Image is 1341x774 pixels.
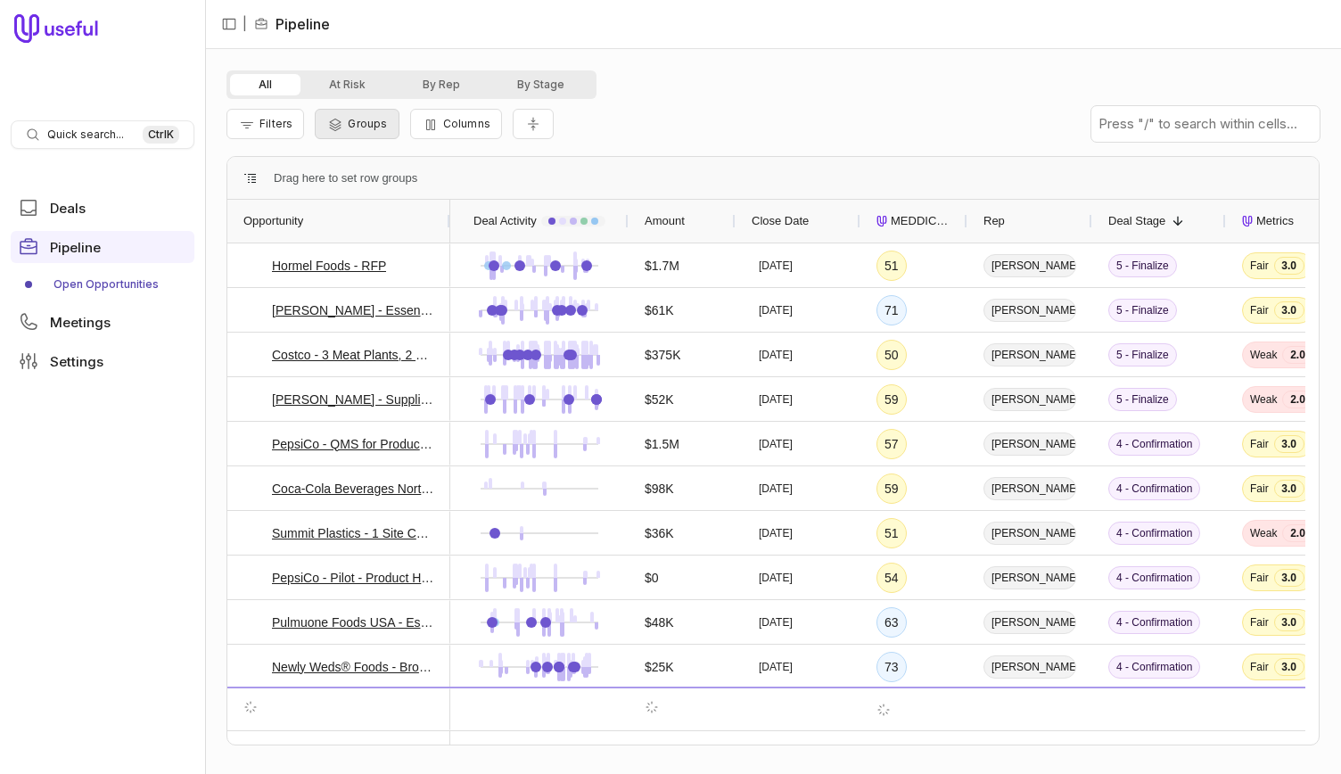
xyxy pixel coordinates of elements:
div: $168K [645,701,680,722]
div: 51 [884,255,899,276]
time: [DATE] [759,259,793,273]
a: Coca-Cola Beverages Northeast, Inc - 2 plant 2025 [272,478,434,499]
div: Row Groups [274,168,417,189]
span: 4 - Confirmation [1108,655,1200,679]
span: 5 - Finalize [1108,299,1177,322]
span: 3.0 [1274,613,1304,631]
div: 71 [884,300,899,321]
a: Open Opportunities [11,270,194,299]
span: 3.0 [1274,703,1304,720]
div: MEDDICC Score [876,200,951,243]
button: All [230,74,300,95]
span: 3.0 [1274,257,1304,275]
span: Metrics [1256,210,1294,232]
span: Deal Activity [473,210,537,232]
span: Fair [1250,259,1269,273]
div: 59 [884,389,899,410]
span: Quick search... [47,128,124,142]
span: [PERSON_NAME] [983,655,1076,679]
span: 3.0 [1274,301,1304,319]
span: 2.0 [1282,346,1312,364]
a: Pipeline [11,231,194,263]
span: 3.0 [1274,480,1304,498]
span: Deals [50,202,86,215]
span: [PERSON_NAME] [983,254,1076,277]
a: [PERSON_NAME] - Essential (1->5 sites) [272,300,434,321]
div: 63 [884,612,899,633]
div: $1.5M [645,433,679,455]
span: 3.0 [1274,658,1304,676]
div: 57 [884,433,899,455]
div: 51 [884,523,899,544]
a: Meetings [11,306,194,338]
div: $36K [645,523,674,544]
span: Pipeline [50,241,101,254]
div: $98K [645,478,674,499]
div: 54 [884,567,899,589]
span: 4 - Confirmation [1108,566,1200,589]
span: Meetings [50,316,111,329]
span: [PERSON_NAME] [983,611,1076,634]
span: | [243,13,247,35]
div: $25K [645,656,674,678]
span: [PERSON_NAME] [983,477,1076,500]
span: 5 - Finalize [1108,343,1177,366]
span: [PERSON_NAME] [983,388,1076,411]
span: Weak [1250,392,1277,407]
li: Pipeline [254,13,330,35]
div: Pipeline submenu [11,270,194,299]
span: Columns [443,117,490,130]
time: [DATE] [759,660,793,674]
span: [PERSON_NAME] [983,566,1076,589]
div: 73 [884,656,899,678]
span: Filters [259,117,292,130]
span: Rep [983,210,1005,232]
span: 4 - Confirmation [1108,522,1200,545]
span: 2.0 [1282,391,1312,408]
button: At Risk [300,74,394,95]
time: [DATE] [759,348,793,362]
span: Weak [1250,348,1277,362]
time: [DATE] [759,704,793,719]
span: [PERSON_NAME] [983,700,1076,723]
a: Costco - 3 Meat Plants, 2 Packing Plants [272,344,434,366]
span: 3.0 [1274,569,1304,587]
input: Press "/" to search within cells... [1091,106,1320,142]
a: Newly Weds® Foods - Broadview Facility Essential [272,656,434,678]
div: $48K [645,612,674,633]
span: Fair [1250,437,1269,451]
span: 4 - Confirmation [1108,700,1200,723]
button: By Stage [489,74,593,95]
a: Deals [11,192,194,224]
time: [DATE] [759,437,793,451]
span: 5 - Finalize [1108,388,1177,411]
kbd: Ctrl K [143,126,179,144]
span: [PERSON_NAME] [983,432,1076,456]
button: Collapse sidebar [216,11,243,37]
a: Pulmuone Foods USA - Essential (1 Site) [272,612,434,633]
a: Hormel Foods - RFP [272,255,386,276]
span: Settings [50,355,103,368]
span: [PERSON_NAME] [983,299,1076,322]
span: [PERSON_NAME] [983,343,1076,366]
time: [DATE] [759,615,793,630]
span: Close Date [752,210,809,232]
span: Amount [645,210,685,232]
a: Ready Foods - Essentials (4 Sites), Supplier [272,701,434,722]
a: [PERSON_NAME] - Supplier + Essentials [272,389,434,410]
div: 50 [884,344,899,366]
span: Fair [1250,571,1269,585]
span: Weak [1250,526,1277,540]
span: Opportunity [243,210,303,232]
a: Summit Plastics - 1 Site Core [272,523,434,544]
span: Fair [1250,482,1269,496]
time: [DATE] [759,482,793,496]
a: PepsiCo - QMS for Product Hold and CAPA - $2.2M [272,433,434,455]
span: Fair [1250,704,1269,719]
span: Fair [1250,615,1269,630]
span: 4 - Confirmation [1108,432,1200,456]
a: PepsiCo - Pilot - Product Hold [272,567,434,589]
time: [DATE] [759,571,793,585]
span: MEDDICC Score [891,210,951,232]
button: Collapse all rows [513,109,554,140]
